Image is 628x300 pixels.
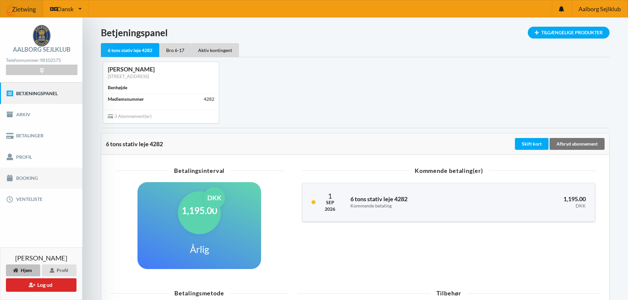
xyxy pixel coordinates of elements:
div: DKK [204,187,225,208]
div: 6 tons stativ leje 4282 [106,141,514,147]
div: Benhøjde [108,84,127,91]
img: logo [33,25,50,46]
div: DKK [490,203,586,209]
div: Aktiv kontingent [191,43,239,57]
div: Kommende betaling(er) [302,168,595,174]
div: Tilgængelige Produkter [528,27,610,39]
h1: Betjeningspanel [101,27,610,39]
button: Log ud [6,278,76,292]
h3: 1,195.00 [490,195,586,208]
div: Kommende betaling [350,203,481,209]
div: Telefonnummer: [6,56,77,65]
div: Sep [325,199,335,206]
span: 3 Abonnement(er) [108,113,152,119]
div: 4282 [204,96,214,102]
div: 2026 [325,206,335,212]
div: Afbryd abonnement [550,138,605,150]
h1: Årlig [190,243,209,255]
div: Skift kort [515,138,549,150]
div: Tilbehør [297,290,600,296]
div: Aalborg Sejlklub [13,46,71,52]
span: Aalborg Sejlklub [579,6,621,12]
span: Dansk [57,6,74,12]
div: [PERSON_NAME] [108,66,214,73]
a: [STREET_ADDRESS] [108,73,149,79]
div: Bro 6-17 [159,43,191,57]
div: Hjem [6,264,40,276]
div: Betalingsinterval [115,168,284,174]
div: 1 [325,192,335,199]
div: Profil [42,264,76,276]
span: [PERSON_NAME] [15,255,67,261]
div: Medlemsnummer [108,96,144,102]
h3: 6 tons stativ leje 4282 [350,195,481,208]
div: 6 tons stativ leje 4282 [101,43,159,57]
div: Betalingsmetode [110,290,288,296]
strong: 98102575 [40,57,61,63]
h1: 1,195.00 [182,205,217,216]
